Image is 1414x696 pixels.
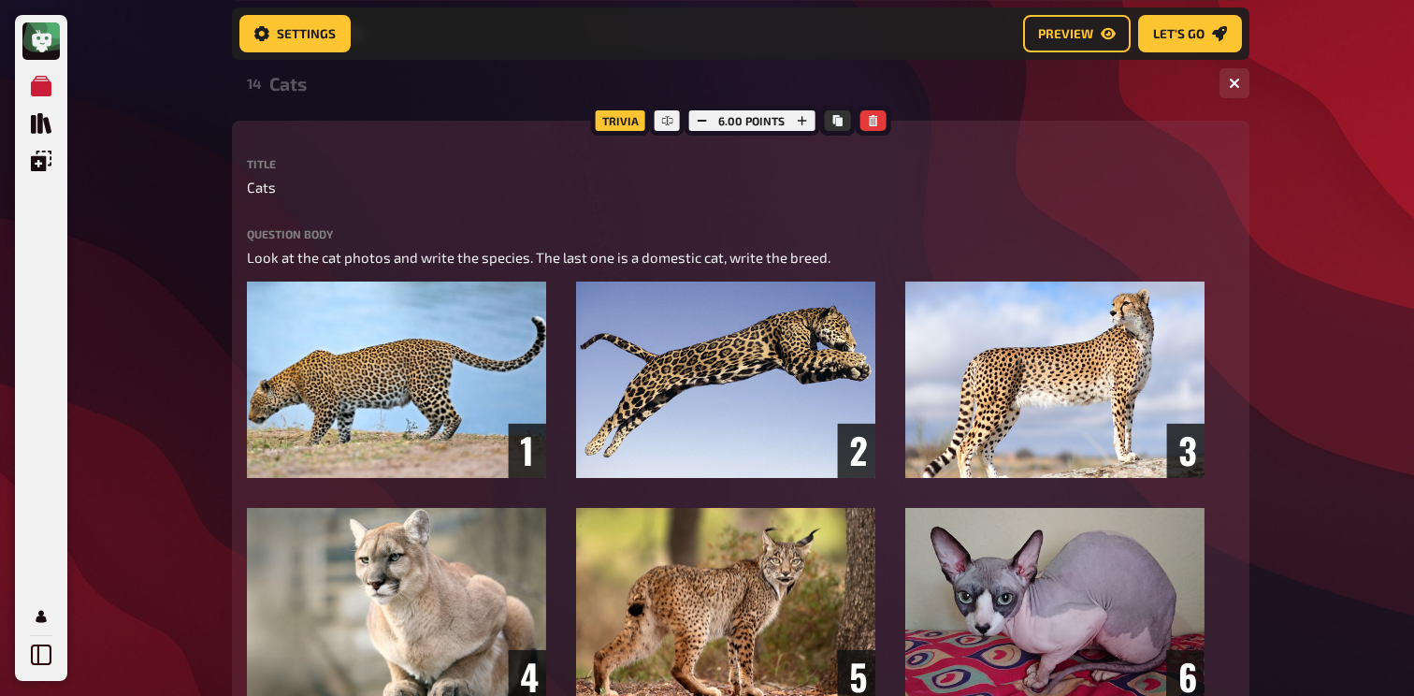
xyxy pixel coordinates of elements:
[22,105,60,142] a: Quiz Sammlung
[824,110,850,131] button: Copy
[247,249,830,266] span: Look at the cat photos and write the species. The last one is a domestic cat, write the breed.
[1023,15,1131,52] button: Preview
[591,106,650,136] div: Trivia
[22,142,60,180] a: Einblendungen
[247,228,1234,239] label: Question body
[1138,15,1242,52] button: Let's go
[269,73,1205,94] div: Cats
[239,15,351,52] button: Settings
[1153,27,1205,40] span: Let's go
[247,158,1234,169] label: Title
[247,75,262,92] div: 14
[247,177,276,198] span: Cats
[277,27,336,40] span: Settings
[22,598,60,635] a: Mein Konto
[1038,27,1093,40] span: Preview
[684,106,819,136] div: 6.00 points
[22,67,60,105] a: Meine Quizze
